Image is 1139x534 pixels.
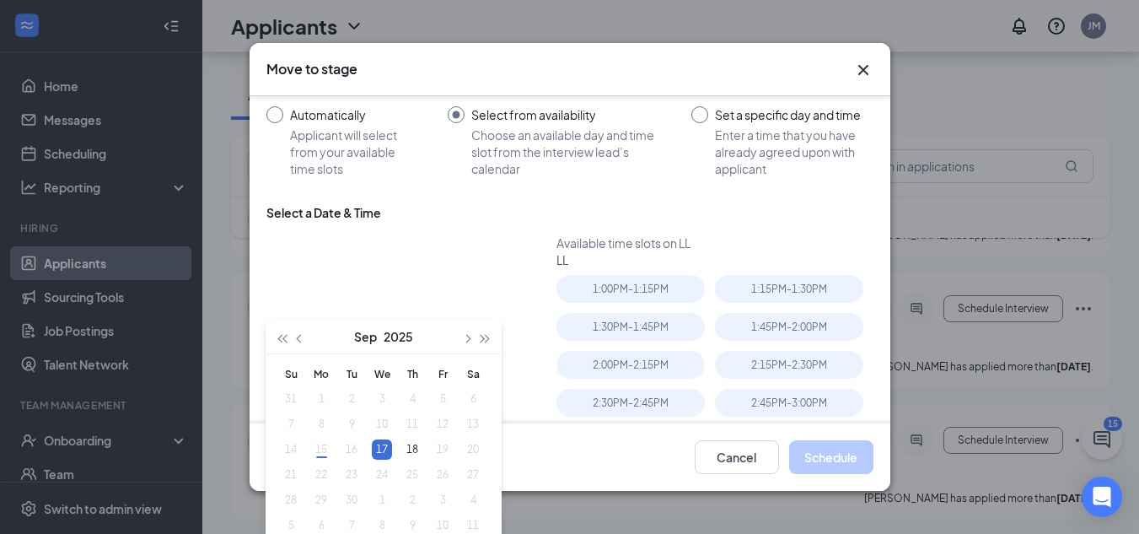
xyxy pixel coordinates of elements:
td: 2025-09-17 [367,437,397,462]
th: We [367,361,397,386]
div: Available time slots on LL [556,235,873,251]
div: 18 [402,440,422,460]
button: Close [853,60,873,80]
div: 2:15PM - 2:30PM [715,351,863,379]
h3: Move to stage [266,60,357,78]
th: Sa [458,361,488,386]
div: 2:45PM - 3:00PM [715,389,863,417]
div: 1:15PM - 1:30PM [715,275,863,303]
div: 1:45PM - 2:00PM [715,313,863,341]
div: 2:30PM - 2:45PM [556,389,705,417]
div: 17 [372,440,392,460]
button: Schedule [789,440,873,474]
div: 2:00PM - 2:15PM [556,351,705,379]
div: 1:00PM - 1:15PM [556,275,705,303]
div: 1:30PM - 1:45PM [556,313,705,341]
th: Th [397,361,427,386]
th: Tu [336,361,367,386]
div: Select a Date & Time [266,204,381,221]
button: Cancel [695,440,779,474]
button: Sep [354,320,377,353]
td: 2025-09-18 [397,437,427,462]
svg: Cross [853,60,873,80]
th: Fr [427,361,458,386]
button: 2025 [384,320,413,353]
div: Open Intercom Messenger [1082,477,1122,517]
th: Mo [306,361,336,386]
th: Su [276,361,306,386]
div: LL [556,251,873,268]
